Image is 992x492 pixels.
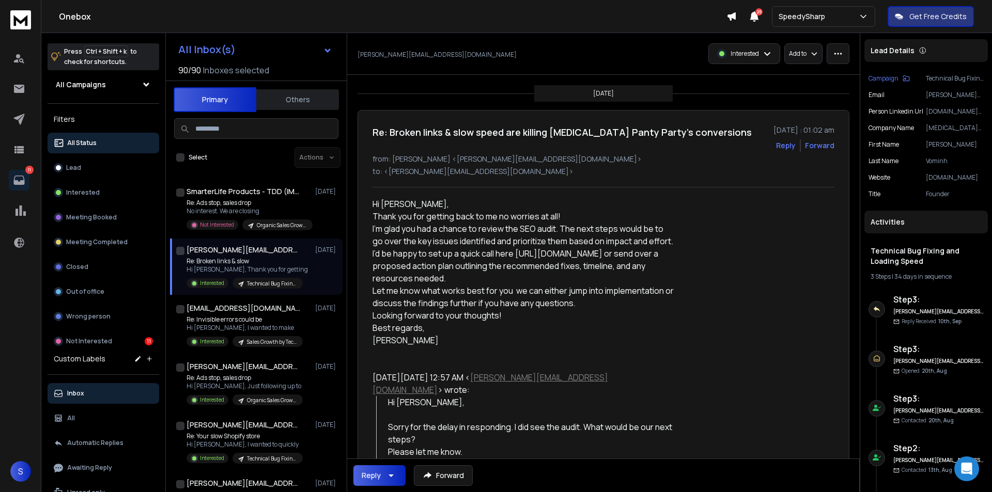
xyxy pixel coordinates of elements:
div: Hi [PERSON_NAME], [373,198,674,210]
h1: [EMAIL_ADDRESS][DOMAIN_NAME] [187,303,300,313]
p: First Name [869,140,899,149]
span: Ctrl + Shift + k [84,45,128,57]
button: All [48,408,159,428]
p: Interested [66,188,100,197]
h6: Step 3 : [893,343,984,355]
p: Hi [PERSON_NAME], Thank you for getting [187,265,308,274]
p: [PERSON_NAME][EMAIL_ADDRESS][DOMAIN_NAME] [358,51,517,59]
button: Interested [48,182,159,203]
h1: [PERSON_NAME][EMAIL_ADDRESS][DOMAIN_NAME] [187,478,300,488]
div: I’m glad you had a chance to review the SEO audit. The next steps would be to go over the key iss... [373,223,674,284]
p: All Status [67,139,97,147]
span: 10th, Sep [938,318,962,325]
button: S [10,461,31,482]
h3: Custom Labels [54,354,105,364]
img: logo [10,10,31,29]
h1: SmarterLife Products - TDD (IMAP) [187,186,300,197]
p: Closed [66,263,88,271]
div: Looking forward to your thoughts! [373,309,674,322]
button: All Inbox(s) [170,39,340,60]
p: to: <[PERSON_NAME][EMAIL_ADDRESS][DOMAIN_NAME]> [373,166,834,177]
span: 25 [755,8,763,15]
p: Re: Ads stop, sales drop [187,199,311,207]
button: All Status [48,133,159,153]
button: Automatic Replies [48,433,159,453]
p: Lead [66,164,81,172]
p: Organic Sales Growth [257,221,306,229]
h6: Step 2 : [893,442,984,454]
p: All [67,414,75,422]
p: Re: Invisible errors could be [187,315,303,324]
p: Company Name [869,124,914,132]
p: Press to check for shortcuts. [64,46,137,67]
p: Meeting Completed [66,238,128,246]
span: 20th, Aug [928,417,954,424]
span: 3 Steps [871,272,891,281]
p: Re: Ads stop, sales drop [187,374,303,382]
span: 13th, Aug [928,466,952,473]
button: Not Interested11 [48,331,159,352]
button: Wrong person [48,306,159,327]
p: [PERSON_NAME][EMAIL_ADDRESS][DOMAIN_NAME] [926,91,984,99]
button: Reply [353,465,406,486]
h6: [PERSON_NAME][EMAIL_ADDRESS][DOMAIN_NAME] [893,357,984,365]
div: Sorry for the delay in responding. I did see the audit. What would be our next steps? [388,421,675,446]
p: Founder [926,190,984,198]
span: 90 / 90 [178,64,201,76]
button: Campaign [869,74,910,83]
div: Thank you for getting back to me no worries at all! [373,210,674,223]
p: Get Free Credits [909,11,967,22]
h6: [PERSON_NAME][EMAIL_ADDRESS][DOMAIN_NAME] [893,308,984,315]
p: Hi [PERSON_NAME], I wanted to quickly [187,440,303,449]
p: from: [PERSON_NAME] <[PERSON_NAME][EMAIL_ADDRESS][DOMAIN_NAME]> [373,154,834,164]
h6: Step 3 : [893,392,984,405]
h6: Step 3 : [893,293,984,306]
p: [DATE] [315,362,338,371]
span: 34 days in sequence [894,272,952,281]
h1: [PERSON_NAME][EMAIL_ADDRESS][DOMAIN_NAME] [187,361,300,372]
div: Please let me know. [388,446,675,458]
p: Awaiting Reply [67,464,112,472]
button: Inbox [48,383,159,404]
button: All Campaigns [48,74,159,95]
p: Re: Your slow Shopify store [187,432,303,440]
h1: All Inbox(s) [178,44,236,55]
p: Meeting Booked [66,213,117,221]
p: Interested [200,338,224,345]
p: [PERSON_NAME] [926,140,984,149]
h3: Filters [48,112,159,126]
p: [DATE] [315,246,338,254]
label: Select [189,153,207,162]
p: Interested [731,50,759,58]
h1: [PERSON_NAME][EMAIL_ADDRESS][DOMAIN_NAME] [187,420,300,430]
p: [DATE] [315,421,338,429]
p: Organic Sales Growth [247,396,297,404]
h1: Re: Broken links & slow speed are killing [MEDICAL_DATA] Panty Party’s conversions [373,125,752,139]
p: Interested [200,279,224,287]
h1: Technical Bug Fixing and Loading Speed [871,246,982,266]
p: [DATE] [593,89,614,98]
p: [DATE] : 01:02 am [773,125,834,135]
h6: [PERSON_NAME][EMAIL_ADDRESS][DOMAIN_NAME] [893,456,984,464]
div: Let me know what works best for you we can either jump into implementation or discuss the finding... [373,284,674,309]
button: Get Free Credits [888,6,974,27]
p: [MEDICAL_DATA] Panty Party [926,124,984,132]
p: Lead Details [871,45,915,56]
p: Technical Bug Fixing and Loading Speed [926,74,984,83]
p: [DATE] [315,304,338,312]
p: Re: Broken links & slow [187,257,308,265]
p: Not Interested [200,221,234,229]
div: Open Intercom Messenger [954,456,979,481]
div: 11 [145,337,153,345]
p: No interest. We are closing [187,207,311,215]
div: Reply [362,470,381,481]
button: Reply [776,140,796,151]
div: | [871,273,982,281]
p: Reply Received [902,318,962,325]
p: Contacted [902,417,954,424]
button: Lead [48,157,159,178]
button: Primary [174,87,256,112]
span: 20th, Aug [922,367,947,374]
